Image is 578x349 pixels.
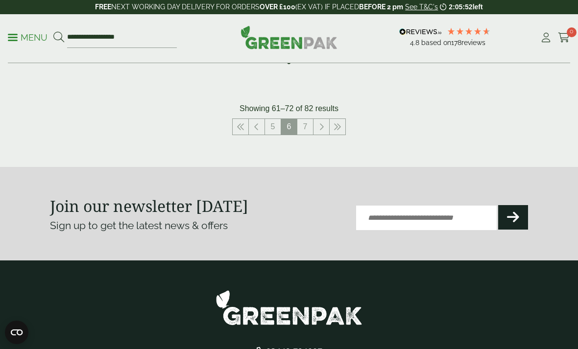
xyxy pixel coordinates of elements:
span: 6 [281,119,297,135]
img: GreenPak Supplies [241,25,337,49]
img: REVIEWS.io [399,28,442,35]
i: Cart [558,33,570,43]
a: See T&C's [405,3,438,11]
strong: FREE [95,3,111,11]
p: Sign up to get the latest news & offers [50,218,265,233]
p: Showing 61–72 of 82 results [240,103,338,115]
strong: OVER £100 [260,3,295,11]
img: GreenPak Supplies [216,290,362,326]
div: 4.78 Stars [447,27,491,36]
span: 2:05:52 [449,3,472,11]
span: Based on [421,39,451,47]
p: Menu [8,32,48,44]
a: 7 [297,119,313,135]
a: Menu [8,32,48,42]
a: 0 [558,30,570,45]
a: 5 [265,119,281,135]
i: My Account [540,33,552,43]
strong: BEFORE 2 pm [359,3,403,11]
strong: Join our newsletter [DATE] [50,195,248,216]
span: 4.8 [410,39,421,47]
span: left [473,3,483,11]
span: reviews [461,39,485,47]
button: Open CMP widget [5,321,28,344]
span: 0 [567,27,577,37]
span: 178 [451,39,461,47]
